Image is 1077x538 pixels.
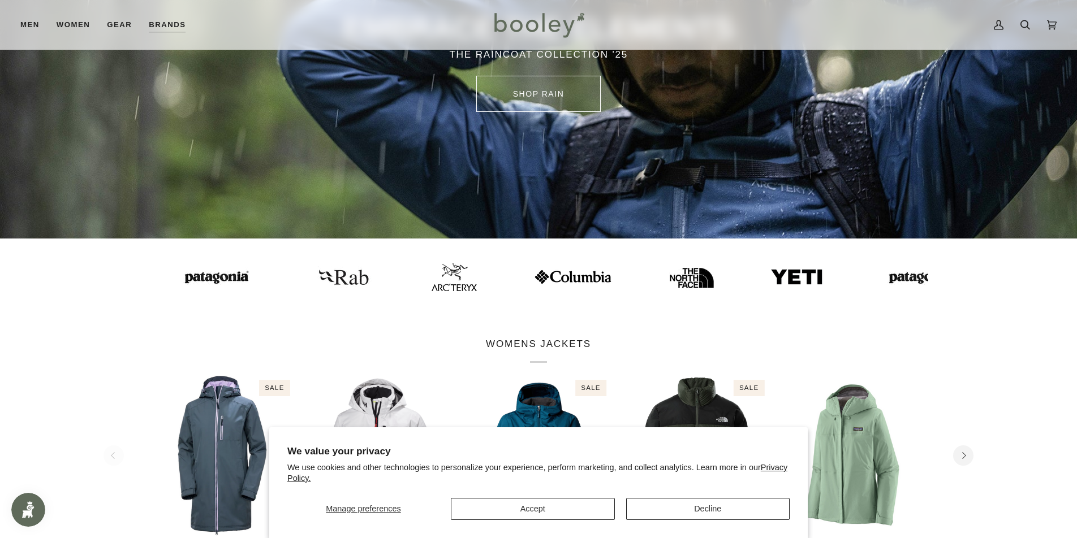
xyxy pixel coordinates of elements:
[781,374,928,537] product-grid-item-variant: XS / Ellwood Green
[781,374,928,537] a: Women's Torrentshell 3L Jacket
[489,8,588,41] img: Booley
[465,374,612,537] product-grid-item-variant: XS / Midnight Petrol
[623,374,770,537] img: The North Face Women's Diablo Down Jacket Thyme / TNF Black - Booley Galway
[149,374,296,537] a: Women's Belfast Long Winter Jacket
[575,380,606,396] div: Sale
[11,493,45,527] iframe: Button to open loyalty program pop-up
[953,445,973,466] button: Next
[259,380,290,396] div: Sale
[107,19,132,31] span: Gear
[307,374,454,537] a: Women's Crew Hooded Midlayer Jacket
[149,374,296,537] product-grid-item-variant: XS / Alpine Frost
[734,380,764,396] div: Sale
[626,498,790,520] button: Decline
[307,374,454,537] product-grid-item-variant: XS / White
[781,374,928,537] img: Patagonia Women's Torrentshell 3L Jacket Ellwood Green - Booley Galway
[486,337,591,363] p: WOMENS JACKETS
[476,76,601,112] a: SHOP rain
[287,445,790,457] h2: We value your privacy
[287,498,440,520] button: Manage preferences
[214,47,864,62] p: THE RAINCOAT COLLECTION '25
[326,504,400,513] span: Manage preferences
[623,374,770,537] a: Women's Diablo Down Jacket
[149,19,186,31] span: Brands
[287,462,790,484] p: We use cookies and other technologies to personalize your experience, perform marketing, and coll...
[307,374,454,537] img: Helly Hansen Women's Crew Hooded Midlayer Jacket White - Booley Galway
[287,463,787,483] a: Privacy Policy.
[20,19,40,31] span: Men
[57,19,90,31] span: Women
[623,374,770,537] product-grid-item-variant: XS / Thyme / TNF Black
[451,498,615,520] button: Accept
[465,374,612,537] a: Women's Quest Jacket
